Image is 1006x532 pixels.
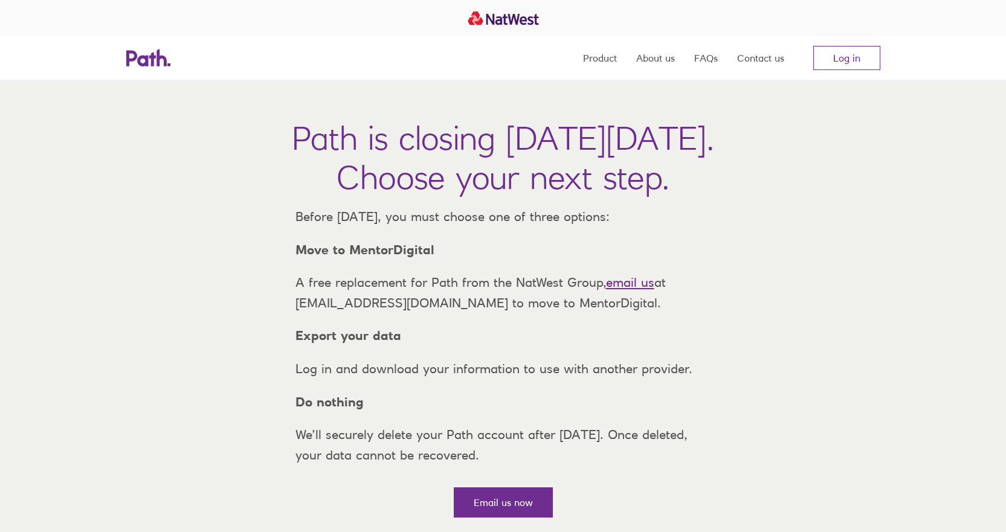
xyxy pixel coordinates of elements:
[286,425,721,465] p: We’ll securely delete your Path account after [DATE]. Once deleted, your data cannot be recovered.
[694,36,718,80] a: FAQs
[454,487,553,518] a: Email us now
[286,359,721,379] p: Log in and download your information to use with another provider.
[286,207,721,227] p: Before [DATE], you must choose one of three options:
[286,272,721,313] p: A free replacement for Path from the NatWest Group, at [EMAIL_ADDRESS][DOMAIN_NAME] to move to Me...
[606,275,654,290] a: email us
[737,36,784,80] a: Contact us
[813,46,880,70] a: Log in
[636,36,675,80] a: About us
[583,36,617,80] a: Product
[292,118,714,197] h1: Path is closing [DATE][DATE]. Choose your next step.
[295,394,364,409] strong: Do nothing
[295,242,434,257] strong: Move to MentorDigital
[295,328,401,343] strong: Export your data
